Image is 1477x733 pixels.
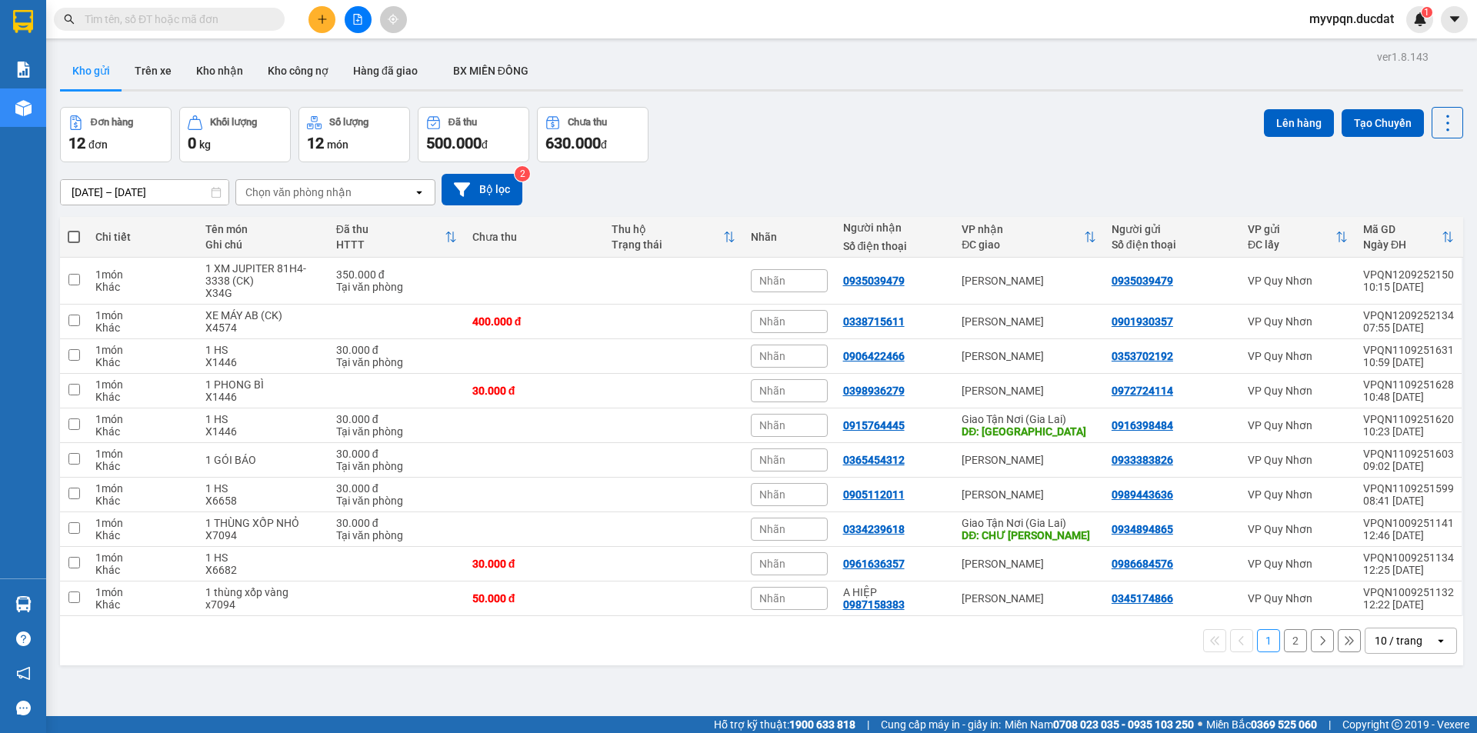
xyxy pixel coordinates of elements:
[843,385,905,397] div: 0398936279
[612,238,723,251] div: Trạng thái
[95,448,190,460] div: 1 món
[336,413,457,425] div: 30.000 đ
[61,180,228,205] input: Select a date range.
[1363,425,1454,438] div: 10:23 [DATE]
[95,378,190,391] div: 1 món
[962,488,1096,501] div: [PERSON_NAME]
[205,598,320,611] div: x7094
[68,134,85,152] span: 12
[1248,315,1348,328] div: VP Quy Nhơn
[1264,109,1334,137] button: Lên hàng
[545,134,601,152] span: 630.000
[962,529,1096,541] div: DĐ: CHƯ Á
[1248,523,1348,535] div: VP Quy Nhơn
[843,523,905,535] div: 0334239618
[759,315,785,328] span: Nhãn
[85,11,266,28] input: Tìm tên, số ĐT hoặc mã đơn
[867,716,869,733] span: |
[13,10,33,33] img: logo-vxr
[1363,460,1454,472] div: 09:02 [DATE]
[95,425,190,438] div: Khác
[122,52,184,89] button: Trên xe
[1363,344,1454,356] div: VPQN1109251631
[1448,12,1462,26] span: caret-down
[205,378,320,391] div: 1 PHONG BÌ
[205,564,320,576] div: X6682
[612,223,723,235] div: Thu hộ
[1392,719,1402,730] span: copyright
[537,107,648,162] button: Chưa thu630.000đ
[759,454,785,466] span: Nhãn
[881,716,1001,733] span: Cung cấp máy in - giấy in:
[601,138,607,151] span: đ
[1363,268,1454,281] div: VPQN1209252150
[15,596,32,612] img: warehouse-icon
[759,523,785,535] span: Nhãn
[759,385,785,397] span: Nhãn
[95,356,190,368] div: Khác
[205,262,320,287] div: 1 XM JUPITER 81H4-3338 (CK)
[759,592,785,605] span: Nhãn
[336,238,445,251] div: HTTT
[1248,385,1348,397] div: VP Quy Nhơn
[336,344,457,356] div: 30.000 đ
[1112,523,1173,535] div: 0934894865
[16,701,31,715] span: message
[843,275,905,287] div: 0935039479
[388,14,398,25] span: aim
[453,65,528,77] span: BX MIỀN ĐÔNG
[448,117,477,128] div: Đã thu
[95,564,190,576] div: Khác
[16,666,31,681] span: notification
[1297,9,1406,28] span: myvpqn.ducdat
[95,460,190,472] div: Khác
[843,586,947,598] div: A HIỆP
[789,718,855,731] strong: 1900 633 818
[472,315,596,328] div: 400.000 đ
[843,315,905,328] div: 0338715611
[1112,419,1173,431] div: 0916398484
[962,350,1096,362] div: [PERSON_NAME]
[1363,356,1454,368] div: 10:59 [DATE]
[336,281,457,293] div: Tại văn phòng
[15,100,32,116] img: warehouse-icon
[1112,385,1173,397] div: 0972724114
[95,322,190,334] div: Khác
[1363,281,1454,293] div: 10:15 [DATE]
[472,592,596,605] div: 50.000 đ
[472,385,596,397] div: 30.000 đ
[352,14,363,25] span: file-add
[962,315,1096,328] div: [PERSON_NAME]
[515,166,530,182] sup: 2
[179,107,291,162] button: Khối lượng0kg
[1240,217,1355,258] th: Toggle SortBy
[1248,275,1348,287] div: VP Quy Nhơn
[759,558,785,570] span: Nhãn
[1112,223,1232,235] div: Người gửi
[1329,716,1331,733] span: |
[95,482,190,495] div: 1 món
[1112,238,1232,251] div: Số điện thoại
[1206,716,1317,733] span: Miền Bắc
[962,413,1096,425] div: Giao Tận Nơi (Gia Lai)
[954,217,1104,258] th: Toggle SortBy
[1363,517,1454,529] div: VPQN1009251141
[1377,48,1429,65] div: ver 1.8.143
[1112,350,1173,362] div: 0353702192
[336,448,457,460] div: 30.000 đ
[210,117,257,128] div: Khối lượng
[962,517,1096,529] div: Giao Tận Nơi (Gia Lai)
[1363,564,1454,576] div: 12:25 [DATE]
[1363,482,1454,495] div: VPQN1109251599
[205,482,320,495] div: 1 HS
[327,138,348,151] span: món
[1363,448,1454,460] div: VPQN1109251603
[205,223,320,235] div: Tên món
[442,174,522,205] button: Bộ lọc
[1424,7,1429,18] span: 1
[188,134,196,152] span: 0
[95,551,190,564] div: 1 món
[962,385,1096,397] div: [PERSON_NAME]
[205,551,320,564] div: 1 HS
[714,716,855,733] span: Hỗ trợ kỹ thuật:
